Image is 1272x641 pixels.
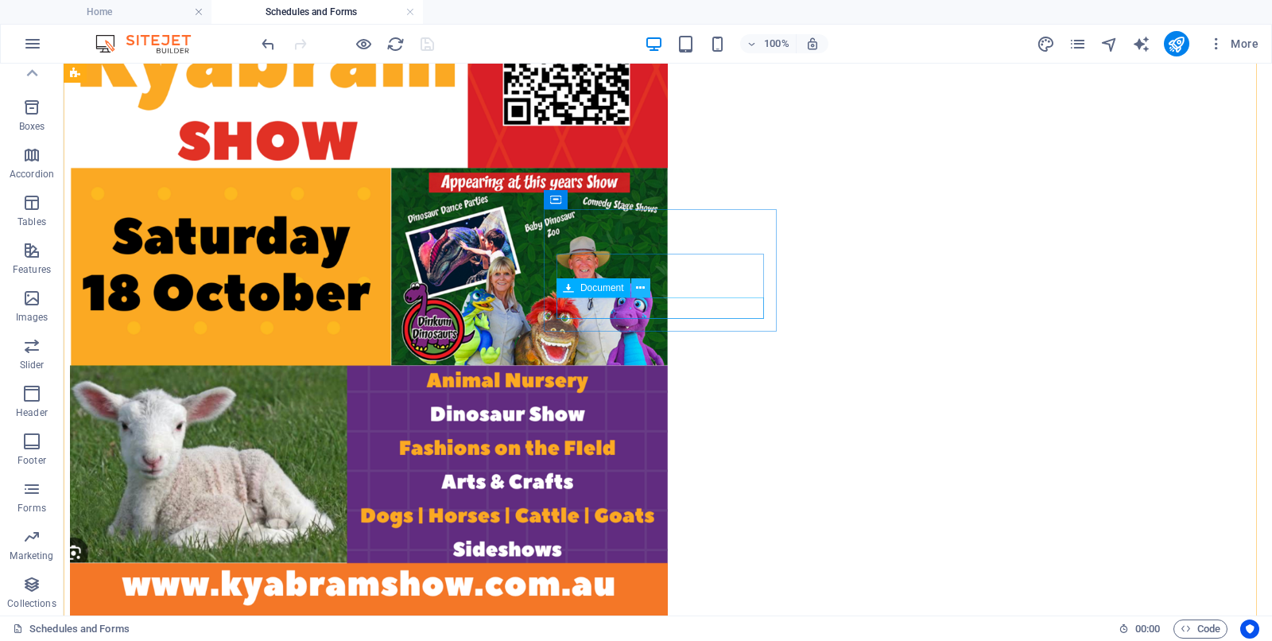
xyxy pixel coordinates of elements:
[17,454,46,467] p: Footer
[1100,34,1119,53] button: navigator
[764,34,789,53] h6: 100%
[1240,620,1259,639] button: Usercentrics
[1132,34,1151,53] button: text_generator
[19,120,45,133] p: Boxes
[16,311,48,324] p: Images
[7,597,56,610] p: Collections
[259,35,277,53] i: Undo: Change pages (Ctrl+Z)
[580,283,624,293] span: Document
[1068,35,1087,53] i: Pages (Ctrl+Alt+S)
[1037,34,1056,53] button: design
[805,37,820,51] i: On resize automatically adjust zoom level to fit chosen device.
[1146,623,1149,635] span: :
[17,502,46,515] p: Forms
[740,34,797,53] button: 100%
[1164,31,1189,56] button: publish
[20,359,45,371] p: Slider
[1068,34,1088,53] button: pages
[10,168,54,181] p: Accordion
[1119,620,1161,639] h6: Session time
[10,550,53,562] p: Marketing
[1167,35,1185,53] i: Publish
[1202,31,1265,56] button: More
[17,216,46,228] p: Tables
[386,34,405,53] button: reload
[1181,620,1220,639] span: Code
[211,3,423,21] h4: Schedules and Forms
[1132,35,1150,53] i: AI Writer
[1208,36,1258,52] span: More
[13,620,130,639] a: Click to cancel selection. Double-click to open Pages
[1135,620,1160,639] span: 00 00
[1037,35,1055,53] i: Design (Ctrl+Alt+Y)
[1173,620,1227,639] button: Code
[13,263,51,276] p: Features
[258,34,277,53] button: undo
[16,406,48,419] p: Header
[91,34,211,53] img: Editor Logo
